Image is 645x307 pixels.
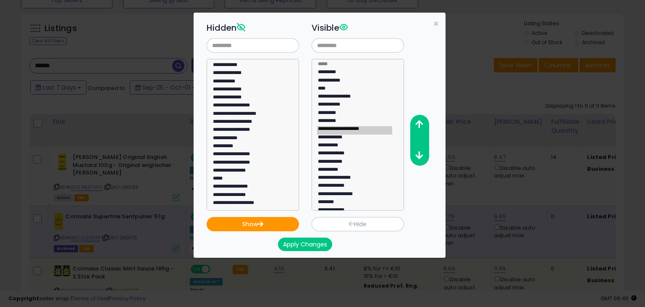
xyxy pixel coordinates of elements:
button: Apply Changes [278,238,332,251]
span: × [433,18,439,30]
h3: Hidden [207,21,299,34]
button: Show [207,217,299,231]
button: Hide [312,217,404,231]
h3: Visible [312,21,404,34]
